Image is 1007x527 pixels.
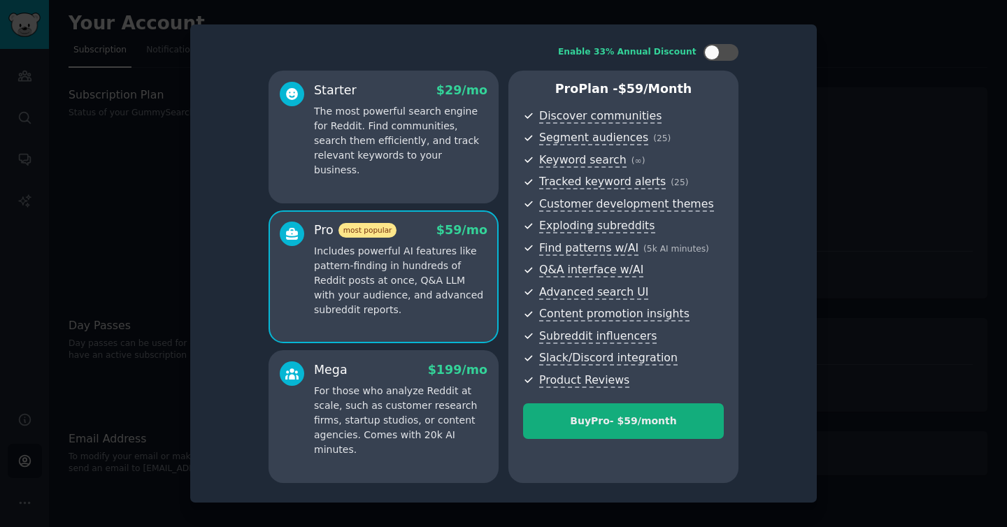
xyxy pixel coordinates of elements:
span: Tracked keyword alerts [539,175,666,189]
div: Starter [314,82,357,99]
span: $ 29 /mo [436,83,487,97]
span: $ 199 /mo [428,363,487,377]
p: Pro Plan - [523,80,724,98]
span: Exploding subreddits [539,219,655,233]
p: The most powerful search engine for Reddit. Find communities, search them efficiently, and track ... [314,104,487,178]
div: Enable 33% Annual Discount [558,46,697,59]
div: Buy Pro - $ 59 /month [524,414,723,428]
span: Find patterns w/AI [539,241,638,256]
span: Q&A interface w/AI [539,263,643,277]
span: ( ∞ ) [631,156,645,166]
span: Content promotion insights [539,307,690,322]
span: most popular [338,223,397,238]
button: BuyPro- $59/month [523,403,724,439]
span: Discover communities [539,109,662,124]
span: Subreddit influencers [539,329,657,344]
span: Customer development themes [539,197,714,212]
span: Segment audiences [539,131,648,145]
div: Mega [314,361,348,379]
p: For those who analyze Reddit at scale, such as customer research firms, startup studios, or conte... [314,384,487,457]
span: Keyword search [539,153,627,168]
span: ( 5k AI minutes ) [643,244,709,254]
span: Slack/Discord integration [539,351,678,366]
span: ( 25 ) [653,133,671,143]
div: Pro [314,222,397,239]
span: Advanced search UI [539,285,648,300]
span: ( 25 ) [671,178,688,187]
span: $ 59 /month [618,82,692,96]
span: Product Reviews [539,373,629,388]
span: $ 59 /mo [436,223,487,237]
p: Includes powerful AI features like pattern-finding in hundreds of Reddit posts at once, Q&A LLM w... [314,244,487,317]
